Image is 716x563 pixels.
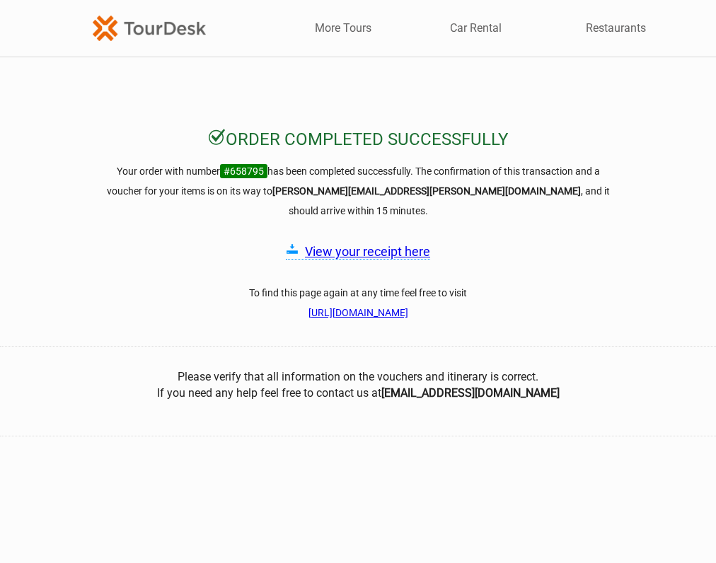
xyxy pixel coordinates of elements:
[305,244,430,259] a: View your receipt here
[450,21,502,36] a: Car Rental
[103,161,613,221] h3: Your order with number has been completed successfully. The confirmation of this transaction and ...
[272,185,581,197] strong: [PERSON_NAME][EMAIL_ADDRESS][PERSON_NAME][DOMAIN_NAME]
[586,21,646,36] a: Restaurants
[93,16,206,40] img: TourDesk-logo-td-orange-v1.png
[315,21,371,36] a: More Tours
[381,386,560,400] b: [EMAIL_ADDRESS][DOMAIN_NAME]
[220,164,267,178] span: #658795
[308,307,408,318] a: [URL][DOMAIN_NAME]
[103,283,613,323] h3: To find this page again at any time feel free to visit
